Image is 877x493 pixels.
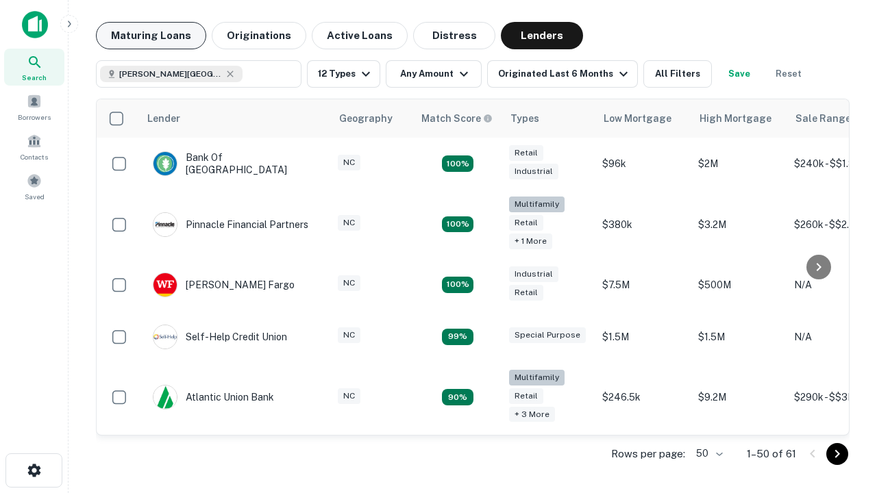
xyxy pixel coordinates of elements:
[413,22,495,49] button: Distress
[604,110,671,127] div: Low Mortgage
[153,152,177,175] img: picture
[691,190,787,259] td: $3.2M
[595,190,691,259] td: $380k
[21,151,48,162] span: Contacts
[331,99,413,138] th: Geography
[509,215,543,231] div: Retail
[139,99,331,138] th: Lender
[4,128,64,165] a: Contacts
[509,370,565,385] div: Multifamily
[413,99,502,138] th: Capitalize uses an advanced AI algorithm to match your search with the best lender. The match sco...
[153,213,177,236] img: picture
[826,443,848,465] button: Go to next page
[643,60,712,88] button: All Filters
[22,11,48,38] img: capitalize-icon.png
[153,325,177,349] img: picture
[509,197,565,212] div: Multifamily
[747,446,796,462] p: 1–50 of 61
[509,233,552,249] div: + 1 more
[509,407,555,422] div: + 3 more
[119,68,222,80] span: [PERSON_NAME][GEOGRAPHIC_DATA], [GEOGRAPHIC_DATA]
[153,385,274,409] div: Atlantic Union Bank
[338,215,360,231] div: NC
[312,22,408,49] button: Active Loans
[498,66,632,82] div: Originated Last 6 Months
[767,60,811,88] button: Reset
[509,145,543,161] div: Retail
[691,259,787,311] td: $500M
[691,99,787,138] th: High Mortgage
[338,155,360,170] div: NC
[595,311,691,363] td: $1.5M
[153,273,177,296] img: picture
[595,363,691,432] td: $246.5k
[18,112,51,123] span: Borrowers
[442,216,473,233] div: Matching Properties: 20, hasApolloMatch: undefined
[691,444,725,464] div: 50
[808,340,877,405] iframe: Chat Widget
[510,110,539,127] div: Types
[212,22,306,49] button: Originations
[509,388,543,404] div: Retail
[717,60,761,88] button: Save your search to get updates of matches that match your search criteria.
[442,277,473,293] div: Matching Properties: 14, hasApolloMatch: undefined
[442,329,473,345] div: Matching Properties: 11, hasApolloMatch: undefined
[421,111,490,126] h6: Match Score
[421,111,493,126] div: Capitalize uses an advanced AI algorithm to match your search with the best lender. The match sco...
[509,266,558,282] div: Industrial
[339,110,393,127] div: Geography
[153,273,295,297] div: [PERSON_NAME] Fargo
[691,138,787,190] td: $2M
[595,138,691,190] td: $96k
[22,72,47,83] span: Search
[153,212,308,237] div: Pinnacle Financial Partners
[509,164,558,179] div: Industrial
[25,191,45,202] span: Saved
[338,327,360,343] div: NC
[96,22,206,49] button: Maturing Loans
[691,311,787,363] td: $1.5M
[595,99,691,138] th: Low Mortgage
[442,389,473,405] div: Matching Properties: 10, hasApolloMatch: undefined
[691,363,787,432] td: $9.2M
[502,99,595,138] th: Types
[4,49,64,86] a: Search
[4,168,64,205] a: Saved
[611,446,685,462] p: Rows per page:
[487,60,638,88] button: Originated Last 6 Months
[700,110,771,127] div: High Mortgage
[153,385,177,409] img: picture
[153,325,287,349] div: Self-help Credit Union
[509,285,543,301] div: Retail
[4,88,64,125] a: Borrowers
[338,275,360,291] div: NC
[338,388,360,404] div: NC
[153,151,317,176] div: Bank Of [GEOGRAPHIC_DATA]
[147,110,180,127] div: Lender
[795,110,851,127] div: Sale Range
[509,327,586,343] div: Special Purpose
[386,60,482,88] button: Any Amount
[501,22,583,49] button: Lenders
[307,60,380,88] button: 12 Types
[442,155,473,172] div: Matching Properties: 15, hasApolloMatch: undefined
[595,259,691,311] td: $7.5M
